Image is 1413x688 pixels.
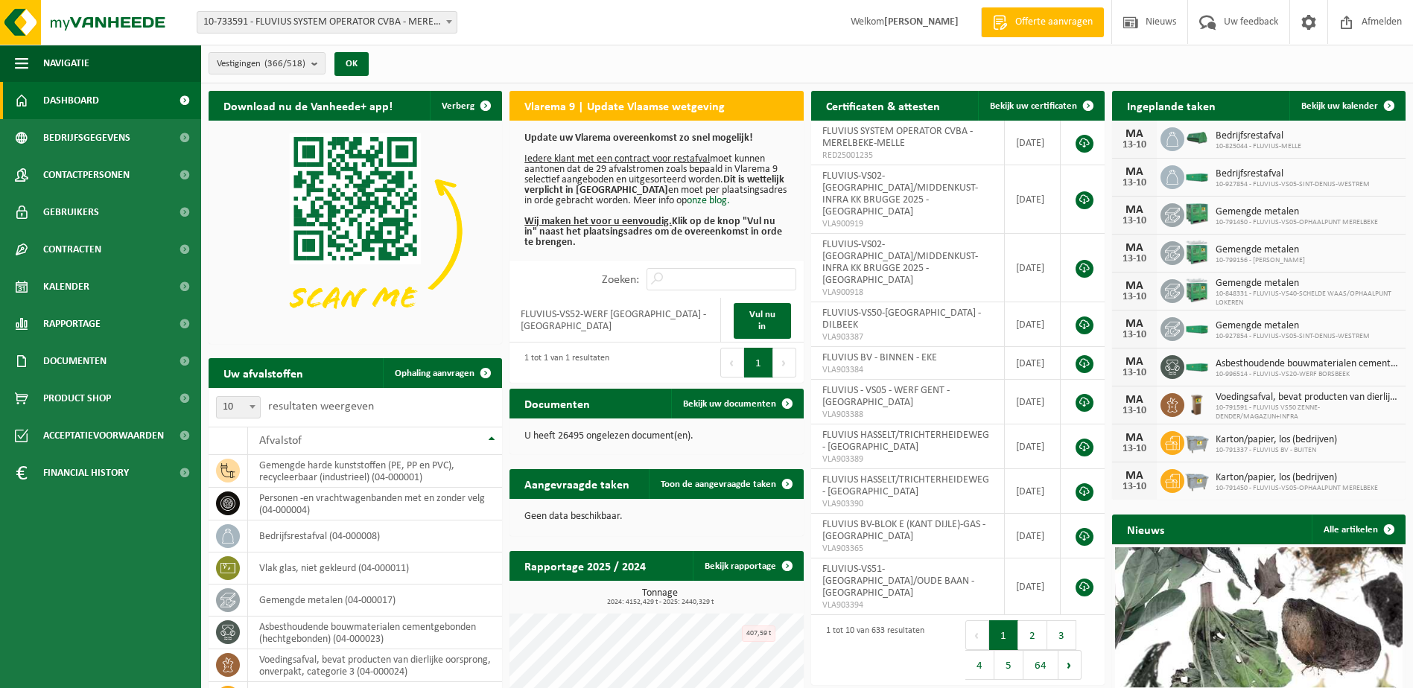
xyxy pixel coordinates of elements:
[819,619,924,681] div: 1 tot 10 van 633 resultaten
[661,480,776,489] span: Toon de aangevraagde taken
[1301,101,1378,111] span: Bekijk uw kalender
[1005,380,1061,424] td: [DATE]
[822,287,994,299] span: VLA900918
[43,343,107,380] span: Documenten
[1058,650,1082,680] button: Next
[524,216,782,248] b: Klik op de knop "Vul nu in" naast het plaatsingsadres om de overeenkomst in orde te brengen.
[687,195,730,206] a: onze blog.
[524,174,784,196] b: Dit is wettelijk verplicht in [GEOGRAPHIC_DATA]
[442,101,474,111] span: Verberg
[822,239,978,286] span: FLUVIUS-VS02-[GEOGRAPHIC_DATA]/MIDDENKUST-INFRA KK BRUGGE 2025 - [GEOGRAPHIC_DATA]
[217,397,260,418] span: 10
[248,649,502,682] td: voedingsafval, bevat producten van dierlijke oorsprong, onverpakt, categorie 3 (04-000024)
[1216,320,1370,332] span: Gemengde metalen
[509,298,721,343] td: FLUVIUS-VS52-WERF [GEOGRAPHIC_DATA] - [GEOGRAPHIC_DATA]
[744,348,773,378] button: 1
[693,551,802,581] a: Bekijk rapportage
[1184,391,1210,416] img: WB-0140-HPE-BN-01
[742,625,775,642] div: 407,59 t
[43,417,164,454] span: Acceptatievoorwaarden
[209,52,326,74] button: Vestigingen(366/518)
[822,430,989,453] span: FLUVIUS HASSELT/TRICHTERHEIDEWEG - [GEOGRAPHIC_DATA]
[1112,91,1231,120] h2: Ingeplande taken
[1120,216,1149,226] div: 13-10
[822,519,985,542] span: FLUVIUS BV-BLOK E (KANT DIJLE)-GAS - [GEOGRAPHIC_DATA]
[248,617,502,649] td: asbesthoudende bouwmaterialen cementgebonden (hechtgebonden) (04-000023)
[822,150,994,162] span: RED25001235
[1120,444,1149,454] div: 13-10
[1005,558,1061,615] td: [DATE]
[1216,130,1301,142] span: Bedrijfsrestafval
[248,455,502,488] td: gemengde harde kunststoffen (PE, PP en PVC), recycleerbaar (industrieel) (04-000001)
[965,620,989,650] button: Previous
[978,91,1103,121] a: Bekijk uw certificaten
[1120,242,1149,254] div: MA
[1184,238,1210,266] img: PB-HB-1400-HPE-GN-11
[1005,302,1061,347] td: [DATE]
[1216,358,1398,370] span: Asbesthoudende bouwmaterialen cementgebonden (hechtgebonden)
[1005,514,1061,558] td: [DATE]
[43,231,101,268] span: Contracten
[1216,142,1301,151] span: 10-825044 - FLUVIUS-MELLE
[734,303,791,339] a: Vul nu in
[524,133,788,248] p: moet kunnen aantonen dat de 29 afvalstromen zoals bepaald in Vlarema 9 selectief aangeboden en ui...
[822,474,989,497] span: FLUVIUS HASSELT/TRICHTERHEIDEWEG - [GEOGRAPHIC_DATA]
[1184,359,1210,372] img: HK-XC-20-GN-00
[209,121,502,341] img: Download de VHEPlus App
[602,274,639,286] label: Zoeken:
[1184,201,1210,226] img: PB-HB-1400-HPE-GN-01
[1012,15,1096,30] span: Offerte aanvragen
[509,91,740,120] h2: Vlarema 9 | Update Vlaamse wetgeving
[517,588,803,606] h3: Tonnage
[1120,140,1149,150] div: 13-10
[1216,206,1378,218] span: Gemengde metalen
[1120,356,1149,368] div: MA
[1120,394,1149,406] div: MA
[671,389,802,418] a: Bekijk uw documenten
[1005,234,1061,302] td: [DATE]
[524,512,788,522] p: Geen data beschikbaar.
[720,348,744,378] button: Previous
[1120,318,1149,330] div: MA
[822,171,978,217] span: FLUVIUS-VS02-[GEOGRAPHIC_DATA]/MIDDENKUST-INFRA KK BRUGGE 2025 - [GEOGRAPHIC_DATA]
[1120,406,1149,416] div: 13-10
[334,52,369,76] button: OK
[383,358,501,388] a: Ophaling aanvragen
[1120,204,1149,216] div: MA
[1005,121,1061,165] td: [DATE]
[822,126,973,149] span: FLUVIUS SYSTEM OPERATOR CVBA - MERELBEKE-MELLE
[1005,424,1061,469] td: [DATE]
[517,599,803,606] span: 2024: 4152,429 t - 2025: 2440,329 t
[1216,256,1305,265] span: 10-799156 - [PERSON_NAME]
[197,11,457,34] span: 10-733591 - FLUVIUS SYSTEM OPERATOR CVBA - MERELBEKE-MELLE
[509,389,605,418] h2: Documenten
[1312,515,1404,544] a: Alle artikelen
[1184,467,1210,492] img: WB-2500-GAL-GY-01
[248,552,502,585] td: vlak glas, niet gekleurd (04-000011)
[1216,404,1398,421] span: 10-791591 - FLUVIUS VS50 ZENNE-DENDER/MAGAZIJN+INFRA
[822,599,994,611] span: VLA903394
[1005,347,1061,380] td: [DATE]
[1216,244,1305,256] span: Gemengde metalen
[773,348,796,378] button: Next
[524,133,753,144] b: Update uw Vlarema overeenkomst zo snel mogelijk!
[43,380,111,417] span: Product Shop
[994,650,1023,680] button: 5
[7,655,249,688] iframe: chat widget
[1120,368,1149,378] div: 13-10
[811,91,955,120] h2: Certificaten & attesten
[268,401,374,413] label: resultaten weergeven
[1216,180,1370,189] span: 10-927854 - FLUVIUS-VS05-SINT-DENIJS-WESTREM
[1184,321,1210,334] img: HK-XC-20-GN-00
[822,564,974,599] span: FLUVIUS-VS51-[GEOGRAPHIC_DATA]/OUDE BAAN - [GEOGRAPHIC_DATA]
[683,399,776,409] span: Bekijk uw documenten
[1184,131,1210,144] img: HK-XK-22-GN-00
[1112,515,1179,544] h2: Nieuws
[822,498,994,510] span: VLA903390
[1216,392,1398,404] span: Voedingsafval, bevat producten van dierlijke oorsprong, onverpakt, categorie 3
[822,352,937,363] span: FLUVIUS BV - BINNEN - EKE
[209,358,318,387] h2: Uw afvalstoffen
[1184,276,1210,304] img: PB-HB-1400-HPE-GN-11
[430,91,501,121] button: Verberg
[1120,254,1149,264] div: 13-10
